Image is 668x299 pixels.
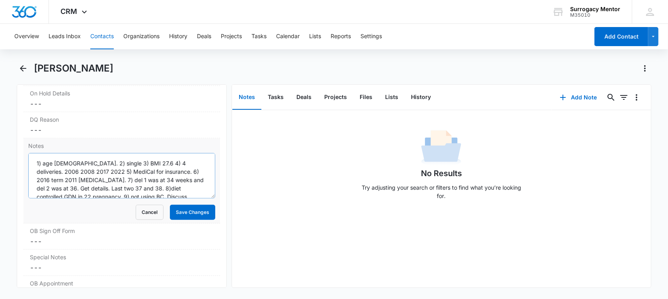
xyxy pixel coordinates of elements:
button: Contacts [90,24,114,49]
img: No Data [421,128,461,167]
label: DQ Reason [30,115,214,124]
button: History [405,85,437,110]
textarea: 1) age [DEMOGRAPHIC_DATA]. 2) single 3) BMI 27.6 4) 4 deliveries. 2006 2008 2017 2022 5) MediCal ... [28,153,215,198]
button: Lists [309,24,321,49]
button: Reports [331,24,351,49]
button: Filters [617,91,630,104]
button: Search... [605,91,617,104]
button: Deals [290,85,318,110]
button: Leads Inbox [49,24,81,49]
button: Notes [232,85,261,110]
dd: --- [30,125,214,135]
button: Projects [221,24,242,49]
button: Deals [197,24,211,49]
button: Files [353,85,379,110]
button: Back [17,62,29,75]
label: On Hold Details [30,89,214,97]
div: On Hold Details--- [23,86,220,112]
label: Special Notes [30,253,214,261]
div: DQ Reason--- [23,112,220,138]
div: Special Notes--- [23,250,220,276]
button: Cancel [136,205,164,220]
div: OB Sign Off Form--- [23,223,220,250]
dd: --- [30,263,214,272]
button: Projects [318,85,353,110]
label: OB Sign Off Form [30,227,214,235]
button: Settings [360,24,382,49]
div: account id [570,12,620,18]
dd: --- [30,237,214,246]
button: Overflow Menu [630,91,643,104]
button: Add Note [552,88,605,107]
div: account name [570,6,620,12]
span: CRM [61,7,78,16]
button: Lists [379,85,405,110]
button: Actions [639,62,651,75]
button: Organizations [123,24,160,49]
h1: No Results [421,167,462,179]
button: Add Contact [594,27,648,46]
label: OB Appointment [30,279,214,287]
button: Tasks [251,24,267,49]
p: Try adjusting your search or filters to find what you’re looking for. [358,183,525,200]
button: Calendar [276,24,300,49]
button: Overview [14,24,39,49]
button: Tasks [261,85,290,110]
h1: [PERSON_NAME] [34,62,113,74]
dd: --- [30,99,214,109]
button: History [169,24,187,49]
button: Save Changes [170,205,215,220]
label: Notes [28,142,215,150]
